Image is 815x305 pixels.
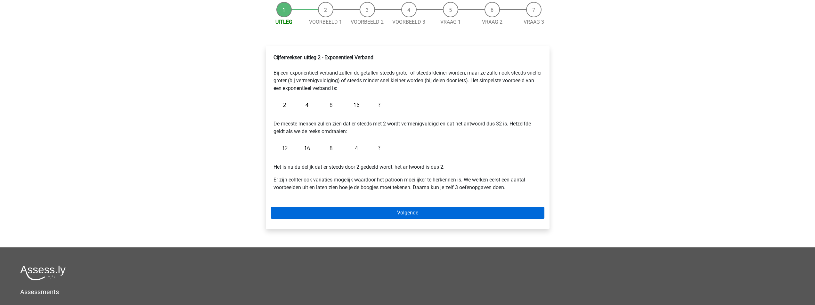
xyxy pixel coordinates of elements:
[309,19,342,25] a: Voorbeeld 1
[351,19,384,25] a: Voorbeeld 2
[273,140,384,156] img: Exponential_Example_into_2.png
[273,54,373,60] b: Cijferreeksen uitleg 2 - Exponentieel Verband
[392,19,425,25] a: Voorbeeld 3
[273,97,384,112] img: Exponential_Example_into_1.png
[273,176,542,191] p: Er zijn echter ook variaties mogelijk waardoor het patroon moeilijker te herkennen is. We werken ...
[275,19,292,25] a: Uitleg
[271,207,544,219] a: Volgende
[482,19,502,25] a: Vraag 2
[524,19,544,25] a: Vraag 3
[20,288,795,296] h5: Assessments
[273,112,542,135] p: De meeste mensen zullen zien dat er steeds met 2 wordt vermenigvuldigd en dat het antwoord dus 32...
[440,19,461,25] a: Vraag 1
[273,156,542,171] p: Het is nu duidelijk dat er steeds door 2 gedeeld wordt, het antwoord is dus 2.
[273,54,542,92] p: Bij een exponentieel verband zullen de getallen steeds groter of steeds kleiner worden, maar ze z...
[20,265,66,280] img: Assessly logo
